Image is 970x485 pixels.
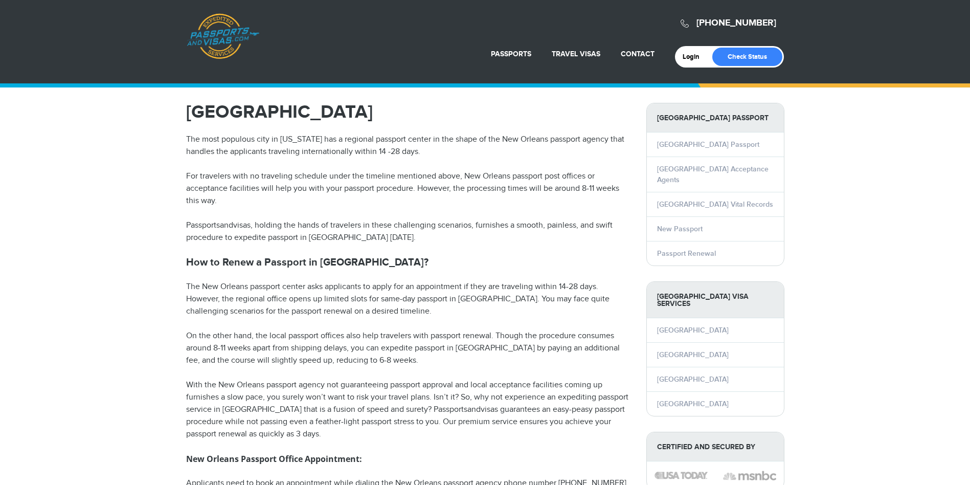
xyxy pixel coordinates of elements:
[657,200,773,209] a: [GEOGRAPHIC_DATA] Vital Records
[696,17,776,29] a: [PHONE_NUMBER]
[723,470,776,482] img: image description
[491,50,531,58] a: Passports
[186,453,362,465] strong: New Orleans Passport Office Appointment:
[186,379,631,440] p: With the New Orleans passport agency not guaranteeing passport approval and local acceptance faci...
[657,225,703,233] a: New Passport
[187,13,259,59] a: Passports & [DOMAIN_NAME]
[657,140,759,149] a: [GEOGRAPHIC_DATA] Passport
[552,50,600,58] a: Travel Visas
[647,432,784,461] strong: Certified and Secured by
[186,330,631,367] p: On the other hand, the local passport offices also help travelers with passport renewal. Though t...
[186,170,631,207] p: For travelers with no traveling schedule under the timeline mentioned above, New Orleans passport...
[186,103,631,121] h1: [GEOGRAPHIC_DATA]
[657,375,729,384] a: [GEOGRAPHIC_DATA]
[712,48,782,66] a: Check Status
[186,256,428,269] strong: How to Renew a Passport in [GEOGRAPHIC_DATA]?
[657,165,769,184] a: [GEOGRAPHIC_DATA] Acceptance Agents
[621,50,655,58] a: Contact
[186,281,631,318] p: The New Orleans passport center asks applicants to apply for an appointment if they are traveling...
[683,53,707,61] a: Login
[657,326,729,335] a: [GEOGRAPHIC_DATA]
[655,472,708,479] img: image description
[647,282,784,318] strong: [GEOGRAPHIC_DATA] Visa Services
[657,249,716,258] a: Passport Renewal
[186,219,631,244] p: Passportsandvisas, holding the hands of travelers in these challenging scenarios, furnishes a smo...
[657,350,729,359] a: [GEOGRAPHIC_DATA]
[657,400,729,408] a: [GEOGRAPHIC_DATA]
[186,134,631,158] p: The most populous city in [US_STATE] has a regional passport center in the shape of the New Orlea...
[647,103,784,133] strong: [GEOGRAPHIC_DATA] Passport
